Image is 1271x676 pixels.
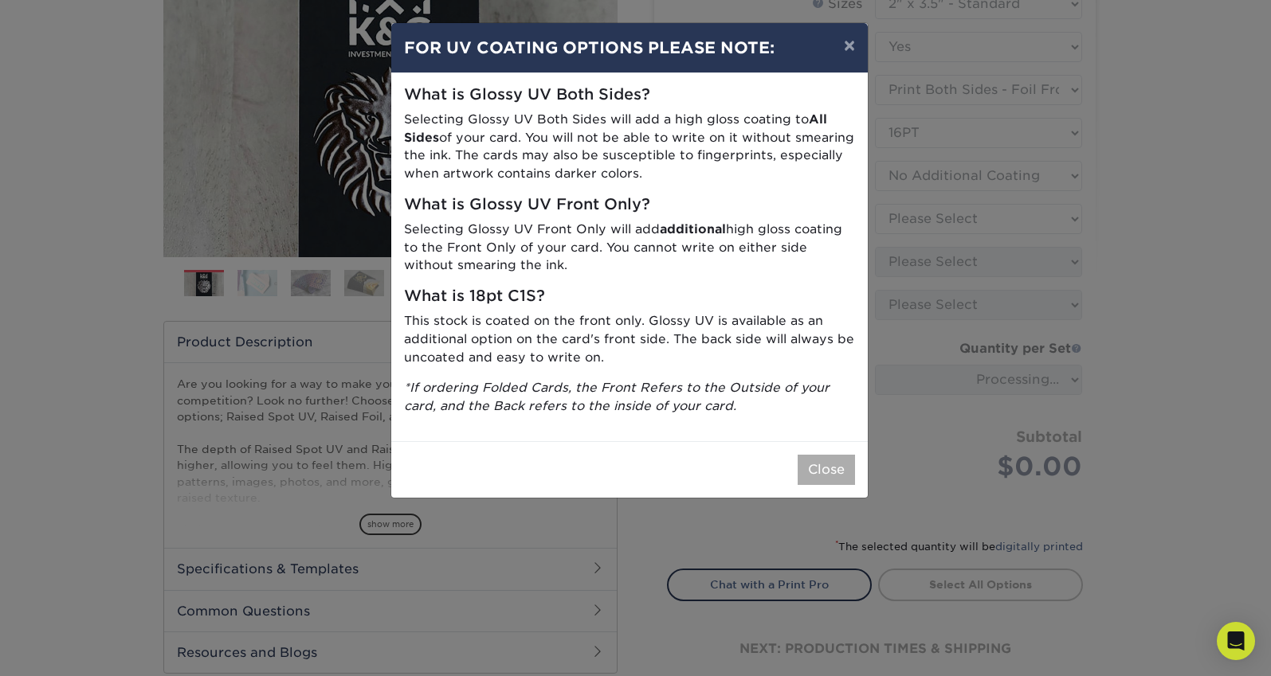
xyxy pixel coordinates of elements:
[660,221,726,236] strong: additional
[404,36,855,60] h4: FOR UV COATING OPTIONS PLEASE NOTE:
[404,312,855,366] p: This stock is coated on the front only. Glossy UV is available as an additional option on the car...
[798,455,855,485] button: Close
[404,380,830,413] i: *If ordering Folded Cards, the Front Refers to the Outside of your card, and the Back refers to t...
[831,23,868,68] button: ×
[1217,622,1255,660] div: Open Intercom Messenger
[404,111,855,183] p: Selecting Glossy UV Both Sides will add a high gloss coating to of your card. You will not be abl...
[404,196,855,214] h5: What is Glossy UV Front Only?
[404,287,855,306] h5: What is 18pt C1S?
[404,221,855,275] p: Selecting Glossy UV Front Only will add high gloss coating to the Front Only of your card. You ca...
[404,111,827,145] strong: All Sides
[404,86,855,104] h5: What is Glossy UV Both Sides?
